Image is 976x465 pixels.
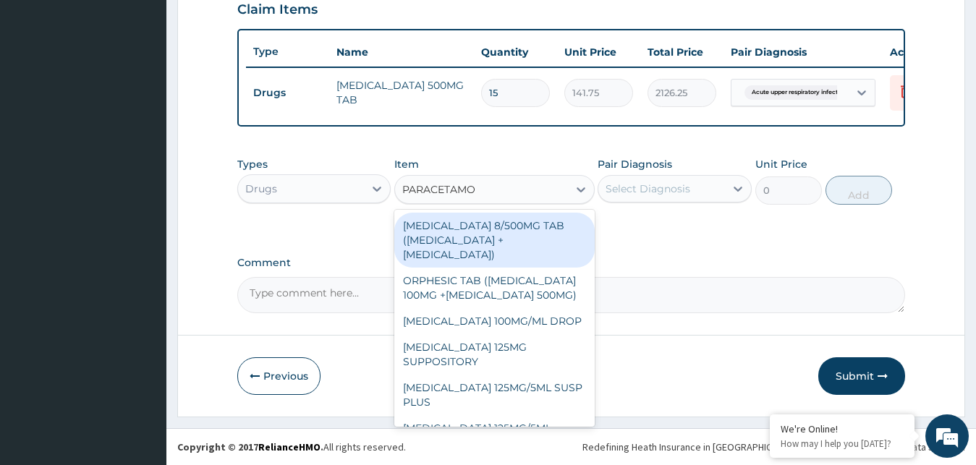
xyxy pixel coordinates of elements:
div: Minimize live chat window [237,7,272,42]
td: Drugs [246,80,329,106]
th: Pair Diagnosis [723,38,883,67]
th: Total Price [640,38,723,67]
label: Unit Price [755,157,807,171]
h3: Claim Items [237,2,318,18]
div: Drugs [245,182,277,196]
div: Redefining Heath Insurance in [GEOGRAPHIC_DATA] using Telemedicine and Data Science! [582,440,965,454]
th: Quantity [474,38,557,67]
label: Comment [237,257,906,269]
td: [MEDICAL_DATA] 500MG TAB [329,71,474,114]
th: Name [329,38,474,67]
p: How may I help you today? [781,438,904,450]
div: Chat with us now [75,81,243,100]
span: Acute upper respiratory infect... [744,85,849,100]
div: [MEDICAL_DATA] 125MG/5ML SYRUP [394,415,595,456]
div: [MEDICAL_DATA] 100MG/ML DROP [394,308,595,334]
label: Item [394,157,419,171]
div: Select Diagnosis [606,182,690,196]
th: Unit Price [557,38,640,67]
div: [MEDICAL_DATA] 125MG/5ML SUSP PLUS [394,375,595,415]
button: Previous [237,357,321,395]
img: d_794563401_company_1708531726252_794563401 [27,72,59,108]
textarea: Type your message and hit 'Enter' [7,311,276,362]
div: ORPHESIC TAB ([MEDICAL_DATA] 100MG +[MEDICAL_DATA] 500MG) [394,268,595,308]
a: RelianceHMO [258,440,321,453]
th: Type [246,38,329,65]
div: [MEDICAL_DATA] 125MG SUPPOSITORY [394,334,595,375]
footer: All rights reserved. [166,428,976,465]
th: Actions [883,38,955,67]
strong: Copyright © 2017 . [177,440,323,453]
div: [MEDICAL_DATA] 8/500MG TAB ([MEDICAL_DATA] + [MEDICAL_DATA]) [394,213,595,268]
div: We're Online! [781,422,904,435]
label: Pair Diagnosis [598,157,672,171]
button: Submit [818,357,905,395]
button: Add [826,176,892,205]
span: We're online! [84,140,200,286]
label: Types [237,158,268,171]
